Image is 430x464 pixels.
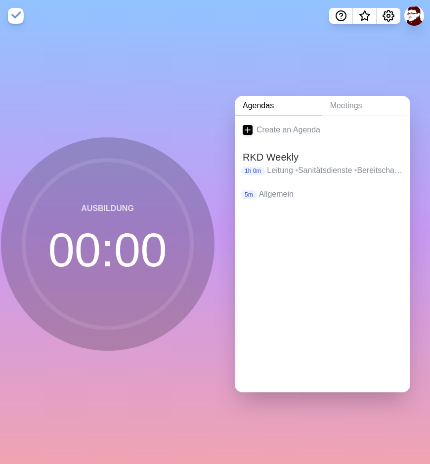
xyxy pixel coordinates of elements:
[8,8,24,24] img: timeblocks logo
[235,116,410,144] a: Create an Agenda
[354,166,357,174] span: •
[322,96,410,116] a: Meetings
[295,166,298,174] span: •
[241,190,257,199] p: 5m
[267,165,402,176] p: Leitung Sanitätsdienste Bereitschaften KatSchutz/Fahrzeuge Ausbildung Finanzen Sonstiges
[259,188,402,200] p: Allgemein
[235,96,322,116] a: Agendas
[329,8,353,24] button: Help
[243,150,402,165] h2: RKD Weekly
[377,8,400,24] button: Settings
[353,8,377,24] button: What’s new
[241,167,265,175] p: 1h 0m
